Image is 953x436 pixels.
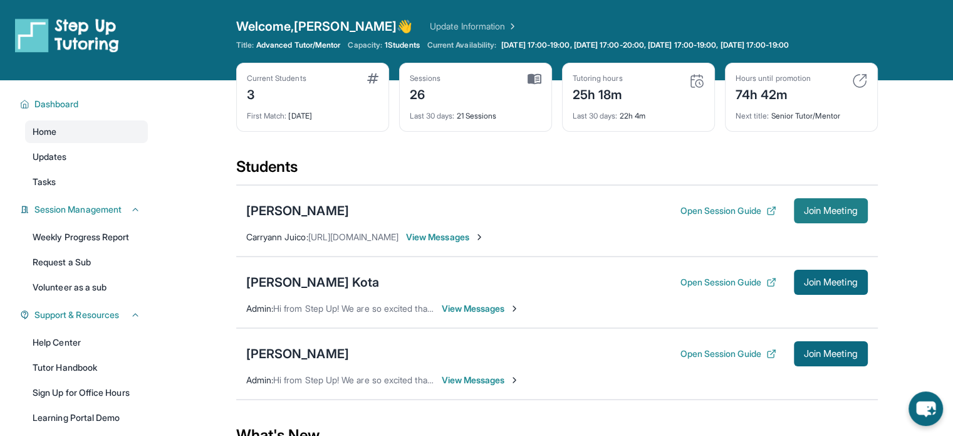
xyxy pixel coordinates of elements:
div: 26 [410,83,441,104]
span: [DATE] 17:00-19:00, [DATE] 17:00-20:00, [DATE] 17:00-19:00, [DATE] 17:00-19:00 [501,40,788,50]
span: Welcome, [PERSON_NAME] 👋 [236,18,413,35]
div: [DATE] [247,104,378,121]
img: Chevron-Right [509,375,519,385]
div: [PERSON_NAME] Kota [246,274,380,291]
a: Update Information [430,20,518,33]
div: 25h 18m [573,83,623,104]
button: Join Meeting [794,270,868,295]
a: Weekly Progress Report [25,226,148,248]
a: Help Center [25,331,148,354]
span: Admin : [246,303,273,314]
span: Support & Resources [34,309,119,321]
div: 74h 42m [736,83,811,104]
a: Request a Sub [25,251,148,274]
div: Students [236,157,878,184]
div: 3 [247,83,306,104]
button: Dashboard [29,98,140,110]
span: Advanced Tutor/Mentor [256,40,340,50]
img: Chevron-Right [474,232,484,242]
a: Sign Up for Office Hours [25,381,148,404]
div: Sessions [410,73,441,83]
a: Learning Portal Demo [25,407,148,429]
img: logo [15,18,119,53]
img: card [852,73,867,88]
div: [PERSON_NAME] [246,345,349,363]
span: View Messages [406,231,484,243]
span: Title: [236,40,254,50]
div: Hours until promotion [736,73,811,83]
button: Support & Resources [29,309,140,321]
span: Last 30 days : [410,111,455,120]
div: Current Students [247,73,306,83]
span: View Messages [442,374,520,386]
span: Current Availability: [427,40,496,50]
span: Updates [33,151,67,163]
span: Carryann Juico : [246,231,308,242]
div: Tutoring hours [573,73,623,83]
span: 1 Students [385,40,420,50]
a: Home [25,120,148,143]
span: Join Meeting [804,207,858,215]
a: Volunteer as a sub [25,276,148,299]
span: Home [33,125,56,138]
button: Open Session Guide [680,276,776,289]
span: Last 30 days : [573,111,618,120]
button: Session Management [29,203,140,216]
a: Updates [25,146,148,168]
img: card [367,73,378,83]
img: card [689,73,704,88]
span: Next title : [736,111,769,120]
a: Tasks [25,171,148,193]
span: First Match : [247,111,287,120]
div: [PERSON_NAME] [246,202,349,220]
span: Join Meeting [804,350,858,358]
span: Dashboard [34,98,79,110]
button: Join Meeting [794,198,868,223]
div: 22h 4m [573,104,704,121]
div: 21 Sessions [410,104,541,121]
span: Join Meeting [804,279,858,286]
a: [DATE] 17:00-19:00, [DATE] 17:00-20:00, [DATE] 17:00-19:00, [DATE] 17:00-19:00 [499,40,791,50]
span: Session Management [34,203,122,216]
div: Senior Tutor/Mentor [736,104,867,121]
button: Open Session Guide [680,348,776,360]
button: chat-button [909,391,943,426]
img: Chevron-Right [509,304,519,314]
span: Admin : [246,375,273,385]
button: Open Session Guide [680,205,776,217]
img: card [528,73,541,85]
a: Tutor Handbook [25,356,148,379]
span: Tasks [33,176,56,188]
span: Capacity: [348,40,382,50]
span: View Messages [442,302,520,315]
img: Chevron Right [505,20,518,33]
button: Join Meeting [794,341,868,366]
span: [URL][DOMAIN_NAME] [308,231,398,242]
